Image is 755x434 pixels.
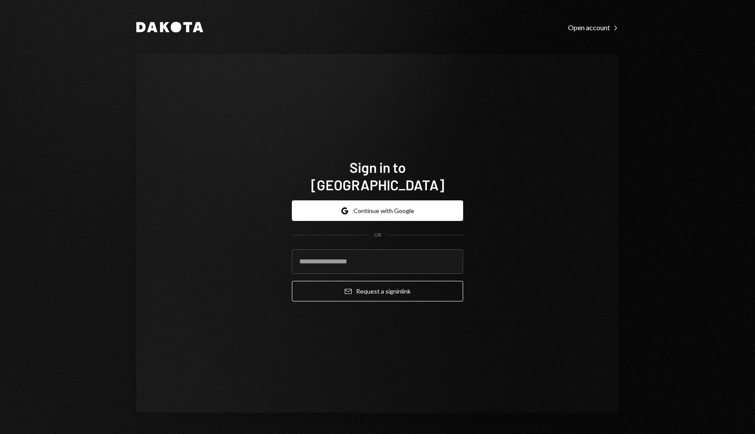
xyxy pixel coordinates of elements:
[292,158,463,193] h1: Sign in to [GEOGRAPHIC_DATA]
[292,200,463,221] button: Continue with Google
[568,23,619,32] div: Open account
[374,231,381,239] div: OR
[568,22,619,32] a: Open account
[292,281,463,301] button: Request a signinlink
